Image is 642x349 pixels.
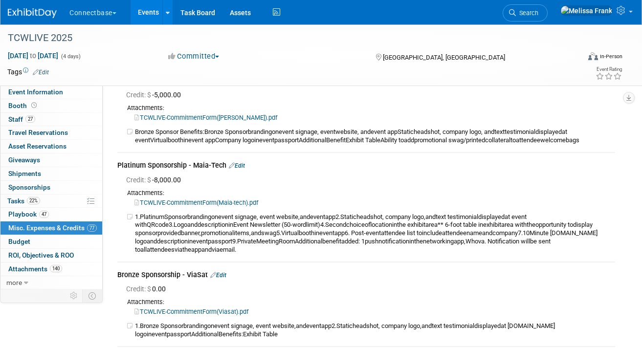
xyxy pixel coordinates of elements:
img: Melissa Frank [560,5,613,16]
td: Toggle Event Tabs [83,289,103,302]
td: 1.Bronze Sponsorbrandingonevent signage, event website,andeventapp2.Staticheadshot, company logo,... [135,322,615,339]
span: -5,000.00 [126,91,185,99]
span: Misc. Expenses & Credits [8,224,97,232]
a: Booth [0,99,102,112]
td: 1.PlatinumSponsorbrandingonevent signage, event website,andeventapp2.Staticheadshot, company logo... [135,213,615,255]
div: Attachments: [117,104,615,112]
a: ROI, Objectives & ROO [0,249,102,262]
span: 77 [87,224,97,232]
a: Asset Reservations [0,140,102,153]
div: Event Format [532,51,622,65]
span: -8,000.00 [126,176,185,184]
a: Event Information [0,86,102,99]
span: Asset Reservations [8,142,66,150]
div: In-Person [599,53,622,60]
a: Shipments [0,167,102,180]
span: Booth [8,102,39,109]
div: Attachments: [117,298,615,306]
div: Bronze Sponsorship - ViaSat [117,270,615,282]
span: Credit: $ [126,176,152,184]
a: Playbook47 [0,208,102,221]
span: Budget [8,238,30,245]
span: Tasks [7,197,40,205]
span: (4 days) [60,53,81,60]
span: ROI, Objectives & ROO [8,251,74,259]
div: Attachments: [117,189,615,197]
a: Edit [33,69,49,76]
span: Playbook [8,210,49,218]
a: TCWLIVE-CommitmentForm([PERSON_NAME]).pdf [134,114,277,121]
span: Shipments [8,170,41,177]
a: Attachments140 [0,262,102,276]
span: Giveaways [8,156,40,164]
span: to [28,52,38,60]
a: Budget [0,235,102,248]
a: Misc. Expenses & Credits77 [0,221,102,235]
a: Sponsorships [0,181,102,194]
span: 27 [25,115,35,123]
span: Search [516,9,538,17]
a: TCWLIVE-CommitmentForm(Viasat).pdf [134,308,248,315]
span: more [6,279,22,286]
span: Staff [8,115,35,123]
span: 47 [39,211,49,218]
td: Bronze Sponsor Benefits:Bronze Sponsorbrandingonevent signage, eventwebsite, andevent appStatiche... [135,128,615,145]
a: Edit [210,272,226,279]
a: Edit [229,162,245,169]
span: [DATE] [DATE] [7,51,59,60]
img: Format-Inperson.png [588,52,598,60]
a: Travel Reservations [0,126,102,139]
a: Staff27 [0,113,102,126]
a: Tasks22% [0,195,102,208]
td: Tags [7,67,49,77]
span: Booth not reserved yet [29,102,39,109]
span: Sponsorships [8,183,50,191]
a: more [0,276,102,289]
span: 22% [27,197,40,204]
span: Event Information [8,88,63,96]
div: Platinum Sponsorship - Maia-Tech [117,160,615,172]
span: Credit: $ [126,91,152,99]
td: Personalize Event Tab Strip [66,289,83,302]
span: [GEOGRAPHIC_DATA], [GEOGRAPHIC_DATA] [383,54,505,61]
span: Travel Reservations [8,129,68,136]
a: TCWLIVE-CommitmentForm(Maia-tech).pdf [134,199,258,206]
span: 0.00 [126,285,170,293]
span: 140 [50,265,62,272]
button: Committed [165,51,223,62]
span: Attachments [8,265,62,273]
img: ExhibitDay [8,8,57,18]
a: Giveaways [0,153,102,167]
div: TCWLIVE 2025 [4,29,570,47]
a: Search [503,4,548,22]
span: Credit: $ [126,285,152,293]
div: Event Rating [596,67,622,72]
